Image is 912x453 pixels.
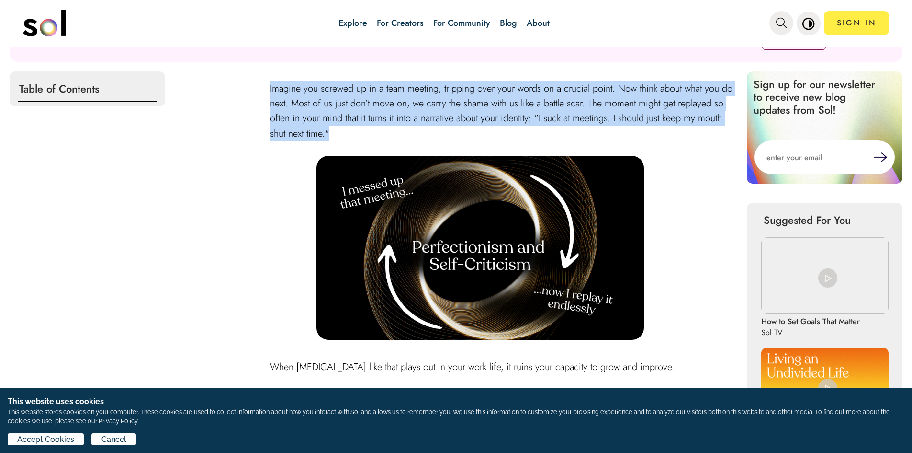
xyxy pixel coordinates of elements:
[754,140,874,174] input: enter your email
[747,71,890,123] p: Sign up for our newsletter to receive new blog updates from Sol!
[761,348,889,424] img: Living an Undivided Life
[8,433,84,445] button: Accept Cookies
[527,17,550,29] a: About
[764,212,886,228] p: Suggested For You
[500,17,517,29] a: Blog
[761,316,860,327] p: How to Set Goals That Matter
[824,11,889,35] a: SIGN IN
[101,434,126,445] span: Cancel
[18,76,157,102] p: Table of Contents
[316,156,643,340] img: 1756826448020-Perfectionism%20isn%27t%20about%20the%20pursuit%20of%20perfect%20results%2C%20but%2...
[23,6,889,40] nav: main navigation
[433,17,490,29] a: For Community
[761,327,855,338] p: Sol TV
[8,396,904,407] h1: This website uses cookies
[761,237,889,314] img: How to Set Goals That Matter
[270,81,732,140] span: Imagine you screwed up in a team meeting, tripping over your words on a crucial point. Now think ...
[377,17,424,29] a: For Creators
[270,360,675,374] span: When [MEDICAL_DATA] like that plays out in your work life, it ruins your capacity to grow and imp...
[23,10,66,36] img: logo
[818,379,837,398] img: play
[17,434,74,445] span: Accept Cookies
[8,407,904,426] p: This website stores cookies on your computer. These cookies are used to collect information about...
[338,17,367,29] a: Explore
[818,268,837,288] img: play
[91,433,135,445] button: Cancel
